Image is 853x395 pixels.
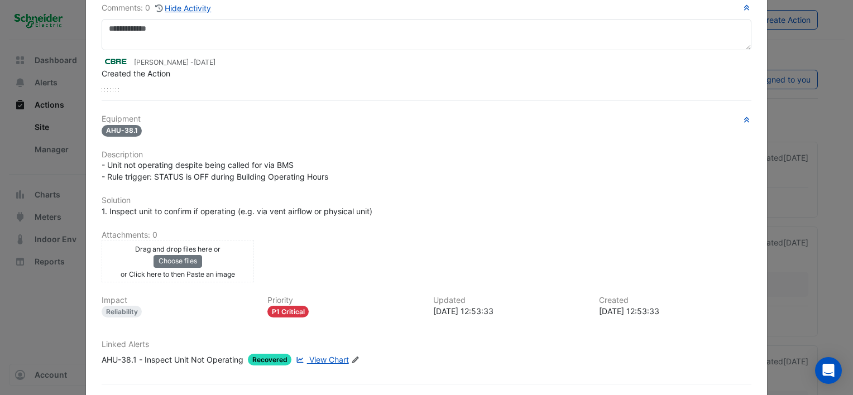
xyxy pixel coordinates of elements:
[102,340,751,349] h6: Linked Alerts
[351,356,360,364] fa-icon: Edit Linked Alerts
[102,160,328,181] span: - Unit not operating despite being called for via BMS - Rule trigger: STATUS is OFF during Buildi...
[433,296,586,305] h6: Updated
[102,230,751,240] h6: Attachments: 0
[102,114,751,124] h6: Equipment
[599,296,751,305] h6: Created
[155,2,212,15] button: Hide Activity
[248,354,292,365] span: Recovered
[102,196,751,205] h6: Solution
[433,305,586,317] div: [DATE] 12:53:33
[102,306,142,317] div: Reliability
[267,296,420,305] h6: Priority
[267,306,309,317] div: P1 Critical
[102,69,170,78] span: Created the Action
[102,55,130,68] img: CBRE Charter Hall
[102,150,751,160] h6: Description
[154,255,202,267] button: Choose files
[194,58,215,66] span: 2025-07-31 12:53:33
[134,57,215,68] small: [PERSON_NAME] -
[815,357,842,384] div: Open Intercom Messenger
[102,125,142,137] span: AHU-38.1
[599,305,751,317] div: [DATE] 12:53:33
[102,296,254,305] h6: Impact
[102,206,372,216] span: 1. Inspect unit to confirm if operating (e.g. via vent airflow or physical unit)
[294,354,348,365] a: View Chart
[121,270,235,278] small: or Click here to then Paste an image
[102,2,212,15] div: Comments: 0
[102,354,243,365] div: AHU-38.1 - Inspect Unit Not Operating
[135,245,221,253] small: Drag and drop files here or
[309,355,349,364] span: View Chart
